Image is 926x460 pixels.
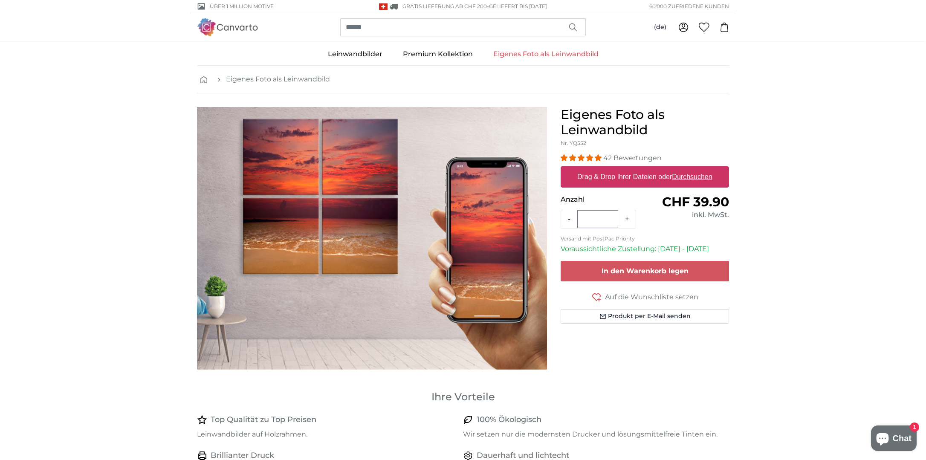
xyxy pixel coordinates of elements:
div: 1 of 1 [197,107,547,370]
p: Wir setzen nur die modernsten Drucker und lösungsmittelfreie Tinten ein. [463,429,722,440]
h1: Eigenes Foto als Leinwandbild [561,107,729,138]
button: - [561,211,577,228]
span: CHF 39.90 [662,194,729,210]
inbox-online-store-chat: Onlineshop-Chat von Shopify [868,425,919,453]
p: Voraussichtliche Zustellung: [DATE] - [DATE] [561,244,729,254]
span: 4.98 stars [561,154,603,162]
span: 60'000 ZUFRIEDENE KUNDEN [649,3,729,10]
img: personalised-canvas-print [197,107,547,370]
span: In den Warenkorb legen [602,267,689,275]
button: Produkt per E-Mail senden [561,309,729,324]
p: Versand mit PostPac Priority [561,235,729,242]
a: Eigenes Foto als Leinwandbild [226,74,330,84]
button: + [618,211,636,228]
img: Schweiz [379,3,388,10]
u: Durchsuchen [672,173,712,180]
h3: Ihre Vorteile [197,390,729,404]
nav: breadcrumbs [197,66,729,93]
span: Auf die Wunschliste setzen [605,292,698,302]
img: Canvarto [197,18,258,36]
p: Leinwandbilder auf Holzrahmen. [197,429,456,440]
a: Leinwandbilder [318,43,393,65]
a: Premium Kollektion [393,43,483,65]
h4: 100% Ökologisch [477,414,541,426]
button: In den Warenkorb legen [561,261,729,281]
div: inkl. MwSt. [645,210,729,220]
span: Über 1 Million Motive [210,3,274,10]
span: 42 Bewertungen [603,154,662,162]
label: Drag & Drop Ihrer Dateien oder [574,168,716,185]
span: GRATIS Lieferung ab CHF 200 [402,3,487,9]
span: Nr. YQ552 [561,140,586,146]
button: (de) [647,20,673,35]
span: - [487,3,547,9]
a: Eigenes Foto als Leinwandbild [483,43,609,65]
button: Auf die Wunschliste setzen [561,292,729,302]
p: Anzahl [561,194,645,205]
span: Geliefert bis [DATE] [489,3,547,9]
h4: Top Qualität zu Top Preisen [211,414,316,426]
